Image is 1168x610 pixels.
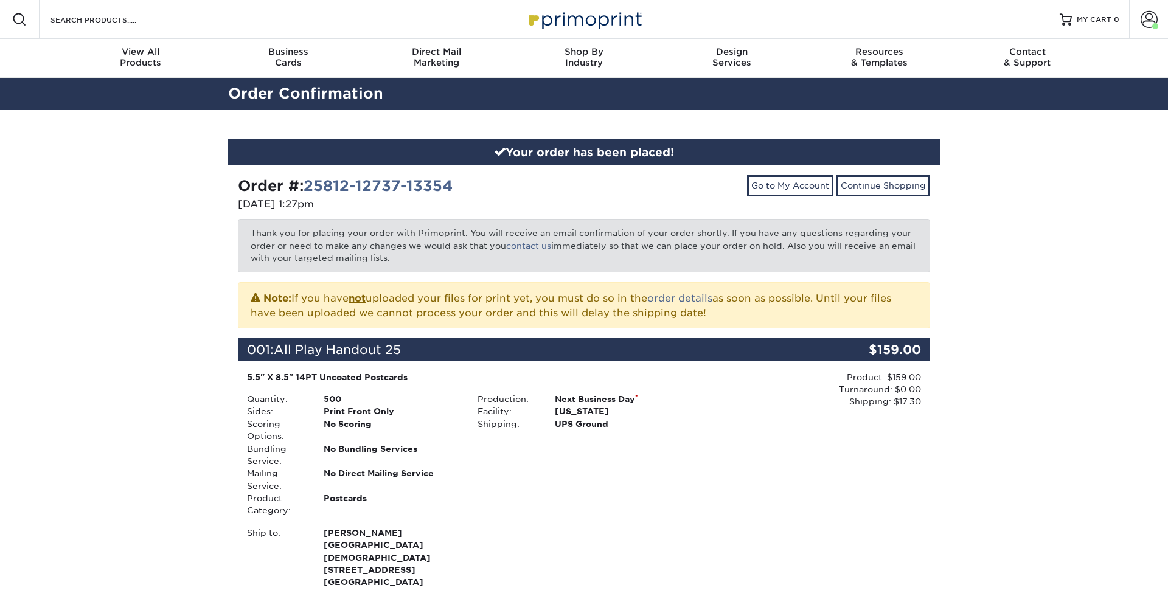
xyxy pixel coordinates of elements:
[67,39,215,78] a: View AllProducts
[228,139,940,166] div: Your order has been placed!
[953,46,1101,57] span: Contact
[238,405,315,417] div: Sides:
[836,175,930,196] a: Continue Shopping
[546,393,700,405] div: Next Business Day
[247,371,690,383] div: 5.5" X 8.5" 14PT Uncoated Postcards
[215,39,363,78] a: BusinessCards
[700,371,921,408] div: Product: $159.00 Turnaround: $0.00 Shipping: $17.30
[324,527,459,539] span: [PERSON_NAME]
[315,405,468,417] div: Print Front Only
[658,39,805,78] a: DesignServices
[49,12,168,27] input: SEARCH PRODUCTS.....
[274,342,401,357] span: All Play Handout 25
[658,46,805,57] span: Design
[238,338,815,361] div: 001:
[546,418,700,430] div: UPS Ground
[215,46,363,68] div: Cards
[510,46,658,68] div: Industry
[815,338,930,361] div: $159.00
[238,527,315,589] div: Ship to:
[546,405,700,417] div: [US_STATE]
[953,39,1101,78] a: Contact& Support
[238,219,930,272] p: Thank you for placing your order with Primoprint. You will receive an email confirmation of your ...
[304,177,453,195] a: 25812-12737-13354
[238,177,453,195] strong: Order #:
[238,467,315,492] div: Mailing Service:
[219,83,949,105] h2: Order Confirmation
[506,241,551,251] a: contact us
[238,492,315,517] div: Product Category:
[315,443,468,468] div: No Bundling Services
[805,46,953,68] div: & Templates
[363,39,510,78] a: Direct MailMarketing
[468,418,545,430] div: Shipping:
[251,290,917,321] p: If you have uploaded your files for print yet, you must do so in the as soon as possible. Until y...
[315,492,468,517] div: Postcards
[67,46,215,57] span: View All
[805,39,953,78] a: Resources& Templates
[315,418,468,443] div: No Scoring
[1077,15,1111,25] span: MY CART
[238,418,315,443] div: Scoring Options:
[315,467,468,492] div: No Direct Mailing Service
[468,405,545,417] div: Facility:
[523,6,645,32] img: Primoprint
[805,46,953,57] span: Resources
[263,293,291,304] strong: Note:
[363,46,510,68] div: Marketing
[363,46,510,57] span: Direct Mail
[658,46,805,68] div: Services
[324,539,459,564] span: [GEOGRAPHIC_DATA][DEMOGRAPHIC_DATA]
[510,39,658,78] a: Shop ByIndustry
[1114,15,1119,24] span: 0
[238,393,315,405] div: Quantity:
[215,46,363,57] span: Business
[324,564,459,576] span: [STREET_ADDRESS]
[238,197,575,212] p: [DATE] 1:27pm
[647,293,712,304] a: order details
[67,46,215,68] div: Products
[510,46,658,57] span: Shop By
[238,443,315,468] div: Bundling Service:
[468,393,545,405] div: Production:
[953,46,1101,68] div: & Support
[349,293,366,304] b: not
[747,175,833,196] a: Go to My Account
[315,393,468,405] div: 500
[324,527,459,587] strong: [GEOGRAPHIC_DATA]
